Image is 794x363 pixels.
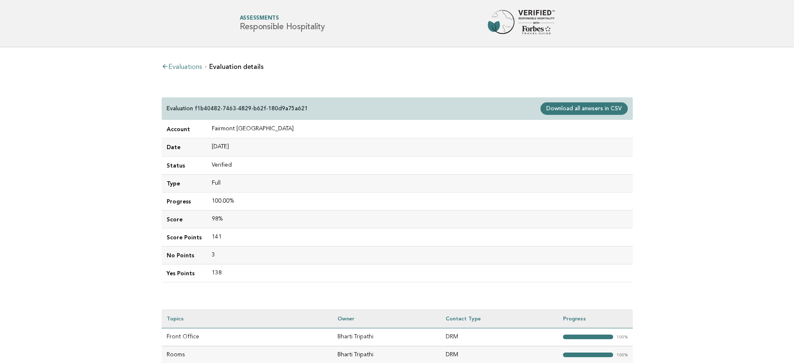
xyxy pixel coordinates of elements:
[162,210,207,228] td: Score
[162,156,207,174] td: Status
[240,16,325,21] span: Assessments
[162,228,207,246] td: Score Points
[332,328,441,346] td: Bharti Tripathi
[162,138,207,156] td: Date
[616,335,628,340] em: 100%
[162,174,207,192] td: Type
[207,138,633,156] td: [DATE]
[205,63,264,70] li: Evaluation details
[441,309,558,328] th: Contact Type
[162,246,207,264] td: No Points
[558,309,633,328] th: Progress
[488,10,555,37] img: Forbes Travel Guide
[240,16,325,31] h1: Responsible Hospitality
[207,246,633,264] td: 3
[207,210,633,228] td: 98%
[207,174,633,192] td: Full
[441,328,558,346] td: DRM
[332,309,441,328] th: Owner
[162,64,202,71] a: Evaluations
[207,228,633,246] td: 141
[162,309,333,328] th: Topics
[540,102,627,115] a: Download all anwsers in CSV
[207,192,633,210] td: 100.00%
[207,120,633,138] td: Fairmont [GEOGRAPHIC_DATA]
[207,264,633,282] td: 138
[616,353,628,358] em: 100%
[162,264,207,282] td: Yes Points
[162,192,207,210] td: Progress
[162,328,333,346] td: Front Office
[563,335,613,339] strong: ">
[563,353,613,357] strong: ">
[167,105,308,112] p: Evaluation f1b40482-7463-4829-b62f-180d9a75a621
[162,120,207,138] td: Account
[207,156,633,174] td: Verified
